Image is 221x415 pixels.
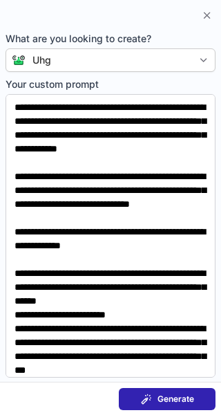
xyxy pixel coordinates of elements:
[6,32,215,46] span: What are you looking to create?
[157,394,194,405] span: Generate
[32,53,51,67] div: Uhg
[6,77,215,91] span: Your custom prompt
[6,55,26,66] img: Connie from ContactOut
[119,388,215,410] button: Generate
[6,94,215,378] textarea: Your custom prompt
